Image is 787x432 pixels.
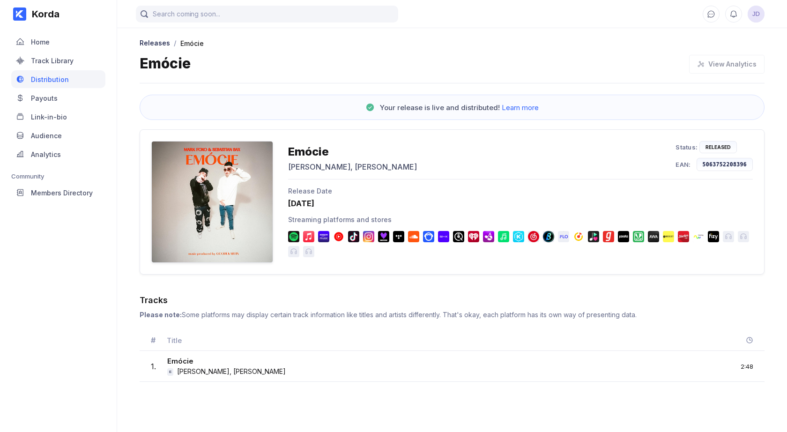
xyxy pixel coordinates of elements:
div: Your release is live and distributed! [380,103,539,112]
a: Link-in-bio [11,108,105,127]
img: Slacker [678,231,689,242]
img: YouTube Music [333,231,344,242]
strong: E [167,368,173,376]
div: Track Library [31,57,74,65]
img: Napster [423,231,434,242]
img: Amazon [318,231,329,242]
div: Audience [31,132,62,140]
img: Deezer [378,231,389,242]
img: Yandex Music [573,231,584,242]
img: MixCloud [438,231,449,242]
a: Members Directory [11,184,105,202]
input: Search coming soon... [136,6,398,22]
div: Korda [26,8,59,20]
a: Audience [11,127,105,145]
div: Payouts [31,94,58,102]
div: Some platforms may display certain track information like titles and artists differently. That's ... [140,311,765,319]
span: [PERSON_NAME], [PERSON_NAME] [177,367,286,375]
img: Jaxsta [618,231,629,242]
div: Released [705,144,731,150]
div: EAN: [676,161,690,168]
div: [DATE] [288,199,753,208]
div: Emócie [180,39,204,47]
a: Payouts [11,89,105,108]
div: Emócie [288,145,417,158]
img: Line Music [498,231,509,242]
img: TikTok [348,231,359,242]
img: iHeartRadio [468,231,479,242]
div: [PERSON_NAME], [PERSON_NAME] [288,162,417,171]
div: Analytics [31,150,61,158]
span: Learn more [502,103,539,112]
div: 5063752208396 [703,161,747,168]
div: Streaming platforms and stores [288,216,753,223]
a: Distribution [11,70,105,89]
img: Melon [558,231,569,242]
img: Nuuday [693,231,704,242]
div: Emócie [167,357,286,367]
a: Analytics [11,145,105,164]
img: SoundCloud Go [408,231,419,242]
div: Julius Danis [748,6,765,22]
a: Track Library [11,52,105,70]
img: Qobuz [453,231,464,242]
img: Facebook [363,231,374,242]
div: Emócie [140,55,191,74]
img: Turkcell Fizy [708,231,719,242]
div: 1 . [151,362,156,371]
a: Releases [140,38,170,47]
div: 2:48 [741,363,753,370]
img: Zvooq [588,231,599,242]
img: MusicJet [663,231,674,242]
div: Releases [140,39,170,47]
img: AWA [648,231,659,242]
img: Spotify [288,231,299,242]
img: JioSaavn [633,231,644,242]
img: KKBOX [513,231,524,242]
div: Distribution [31,75,69,83]
b: Please note: [140,311,182,319]
img: NetEase Cloud Music [528,231,539,242]
div: Home [31,38,50,46]
img: Tidal [393,231,404,242]
img: Apple Music [303,231,314,242]
div: Release Date [288,187,753,195]
div: Tracks [140,295,765,305]
a: Home [11,33,105,52]
div: # [151,335,156,345]
div: / [174,38,177,47]
div: Title [167,336,725,345]
img: Gaana [603,231,614,242]
img: Transsnet Boomplay [543,231,554,242]
img: Anghami [483,231,494,242]
div: Link-in-bio [31,113,67,121]
div: Community [11,172,105,180]
button: JD [748,6,765,22]
div: Members Directory [31,189,93,197]
div: Status: [676,143,698,151]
